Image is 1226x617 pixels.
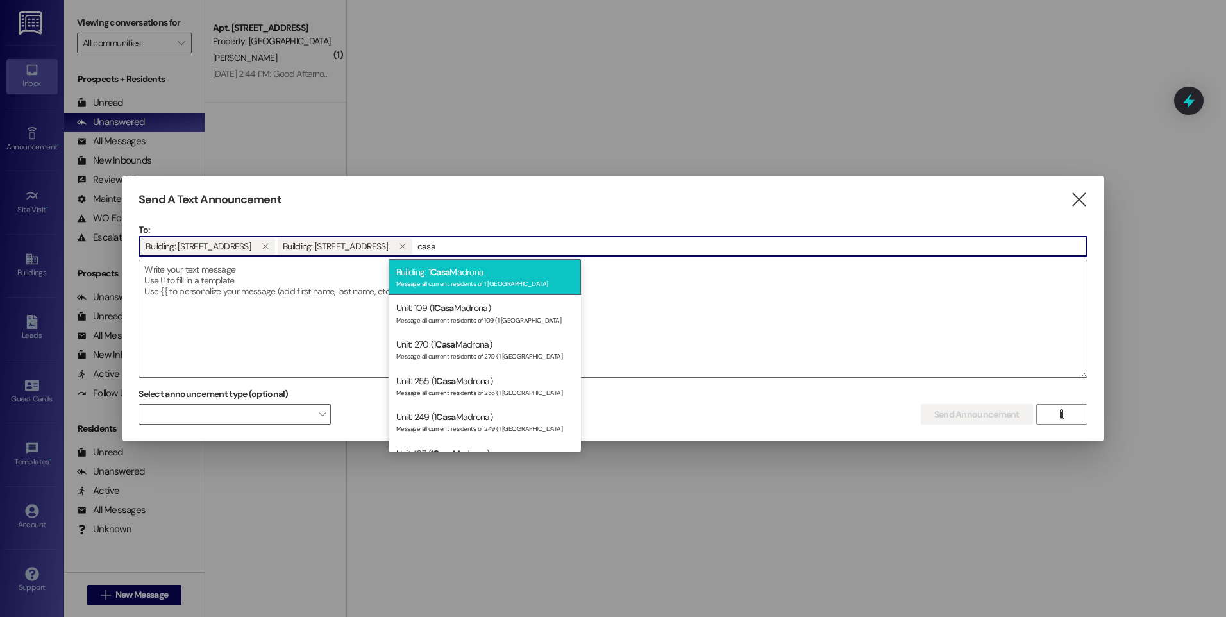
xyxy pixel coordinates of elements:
[256,238,275,255] button: Building: 1 Firwood Circle
[389,332,581,368] div: Unit: 270 (1 Madrona)
[435,339,455,350] span: Casa
[139,192,281,207] h3: Send A Text Announcement
[921,404,1033,425] button: Send Announcement
[146,238,251,255] span: Building: 1 Firwood Circle
[396,277,573,288] div: Message all current residents of 1 [GEOGRAPHIC_DATA]
[1057,409,1066,419] i: 
[430,266,449,278] span: Casa
[434,302,453,314] span: Casa
[393,238,412,255] button: Building: 1 Plaza Seventeen
[396,314,573,325] div: Message all current residents of 109 (1 [GEOGRAPHIC_DATA]
[389,441,581,477] div: Unit: 107 (1 Madrona)
[396,422,573,433] div: Message all current residents of 249 (1 [GEOGRAPHIC_DATA]
[399,241,406,251] i: 
[389,259,581,296] div: Building: 1 Madrona
[389,295,581,332] div: Unit: 109 (1 Madrona)
[436,411,455,423] span: Casa
[396,350,573,360] div: Message all current residents of 270 (1 [GEOGRAPHIC_DATA]
[436,375,455,387] span: Casa
[414,237,1087,256] input: Type to select the units, buildings, or communities you want to message. (e.g. 'Unit 1A', 'Buildi...
[139,223,1087,236] p: To:
[389,404,581,441] div: Unit: 249 (1 Madrona)
[283,238,388,255] span: Building: 1 Plaza Seventeen
[139,384,289,404] label: Select announcement type (optional)
[934,408,1020,421] span: Send Announcement
[396,386,573,397] div: Message all current residents of 255 (1 [GEOGRAPHIC_DATA]
[389,368,581,405] div: Unit: 255 (1 Madrona)
[433,448,452,459] span: Casa
[262,241,269,251] i: 
[1070,193,1087,207] i: 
